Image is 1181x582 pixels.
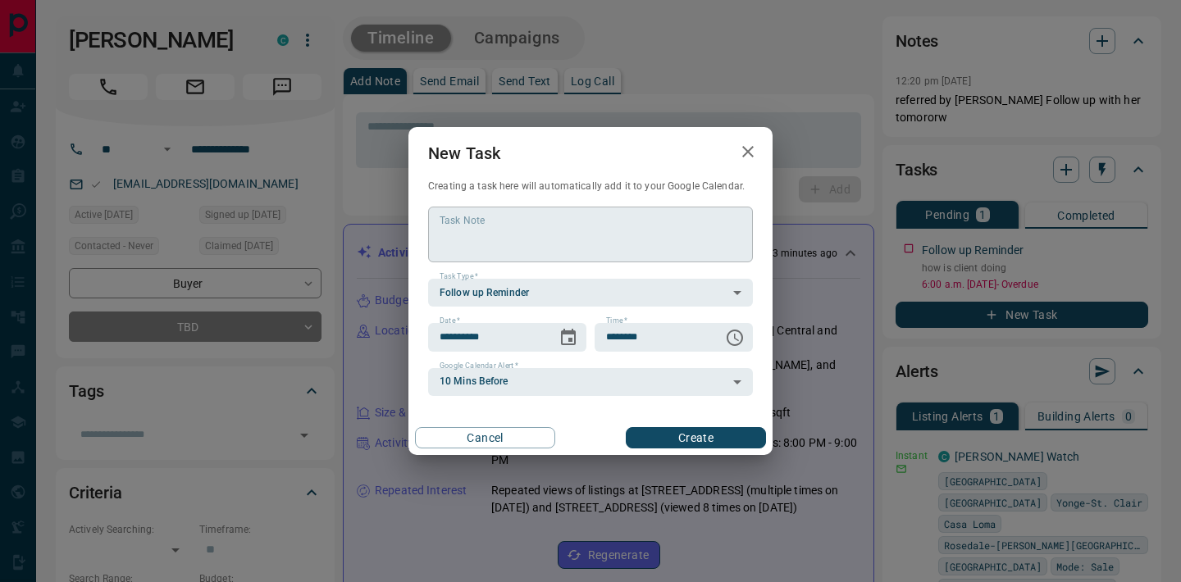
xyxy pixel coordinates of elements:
[440,361,518,371] label: Google Calendar Alert
[428,180,753,193] p: Creating a task here will automatically add it to your Google Calendar.
[606,316,627,326] label: Time
[626,427,766,448] button: Create
[718,321,751,354] button: Choose time, selected time is 6:00 AM
[428,368,753,396] div: 10 Mins Before
[415,427,555,448] button: Cancel
[552,321,585,354] button: Choose date, selected date is Sep 14, 2025
[428,279,753,307] div: Follow up Reminder
[440,271,478,282] label: Task Type
[408,127,520,180] h2: New Task
[440,316,460,326] label: Date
